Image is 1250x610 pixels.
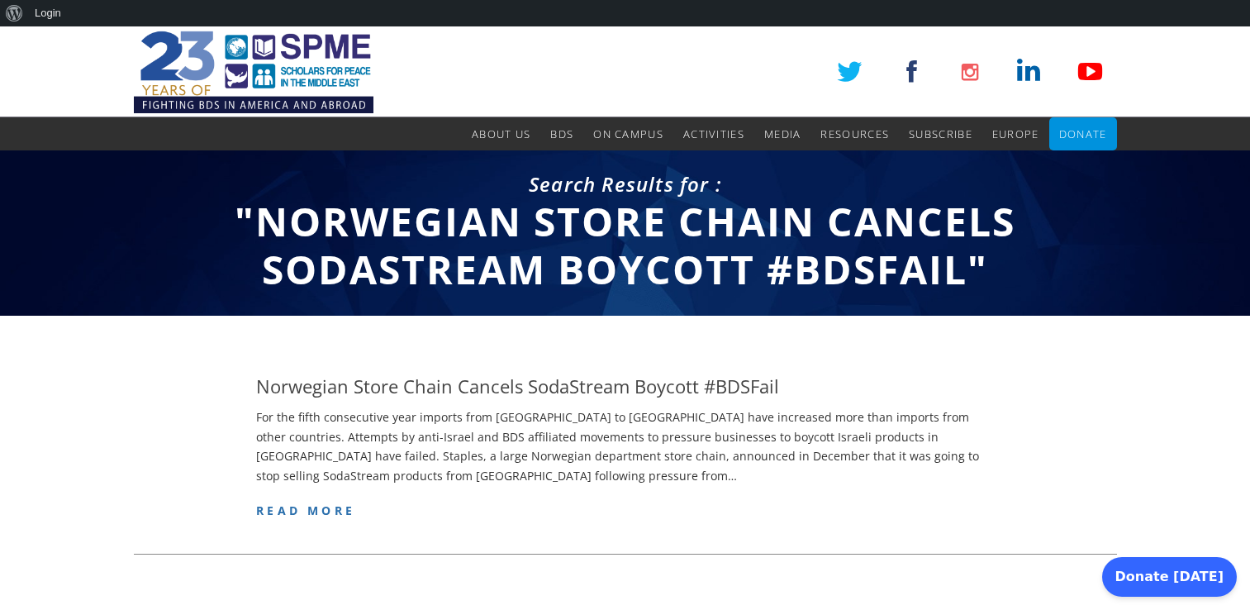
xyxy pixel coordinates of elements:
[256,407,994,486] p: For the fifth consecutive year imports from [GEOGRAPHIC_DATA] to [GEOGRAPHIC_DATA] have increased...
[134,26,373,117] img: SPME
[472,126,530,141] span: About Us
[1059,126,1107,141] span: Donate
[909,126,972,141] span: Subscribe
[256,503,355,518] a: read more
[550,126,573,141] span: BDS
[593,117,663,150] a: On Campus
[256,374,779,399] h4: Norwegian Store Chain Cancels SodaStream Boycott #BDSFail
[134,170,1117,198] div: Search Results for :
[764,126,801,141] span: Media
[1059,117,1107,150] a: Donate
[593,126,663,141] span: On Campus
[992,126,1039,141] span: Europe
[683,126,744,141] span: Activities
[909,117,972,150] a: Subscribe
[683,117,744,150] a: Activities
[820,126,889,141] span: Resources
[472,117,530,150] a: About Us
[550,117,573,150] a: BDS
[235,194,1015,296] span: "Norwegian Store Chain Cancels SodaStream Boycott #BDSFail"
[764,117,801,150] a: Media
[992,117,1039,150] a: Europe
[820,117,889,150] a: Resources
